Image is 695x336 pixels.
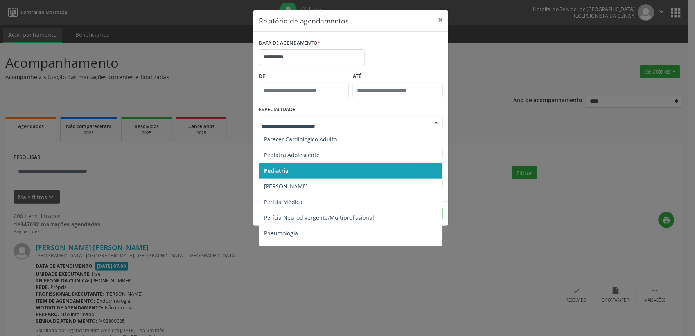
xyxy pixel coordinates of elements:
span: Perícia Médica [264,198,302,206]
label: ATÉ [353,70,443,83]
span: Pediatra Adolescente [264,151,320,159]
button: Close [433,10,448,29]
h5: Relatório de agendamentos [259,16,348,26]
span: Parecer Cardiologico Adulto [264,135,337,143]
span: Pneumologia [264,229,298,237]
span: [PERSON_NAME] [264,182,308,190]
label: ESPECIALIDADE [259,104,295,116]
span: Perícia Neurodivergente/Multiprofissional [264,214,374,221]
span: Pneumologia Pediátrica [264,245,326,253]
span: Pediatria [264,167,288,174]
label: De [259,70,349,83]
label: DATA DE AGENDAMENTO [259,37,320,49]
